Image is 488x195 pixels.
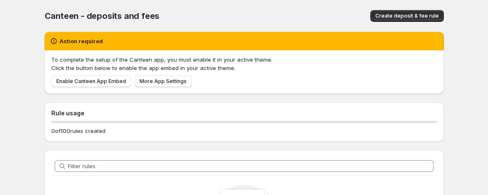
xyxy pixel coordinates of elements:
span: Enable Canteen App Embed [56,78,126,85]
p: 0 of 100 rules created [51,127,106,135]
span: Create deposit & fee rule [375,13,439,19]
a: More App Settings [135,75,192,87]
input: Filter rules [68,160,434,172]
h2: Action required [60,37,103,45]
span: More App Settings [140,78,187,85]
p: To complete the setup of the Canteen app, you must enable it in your active theme. [51,55,437,64]
h2: Rule usage [51,109,437,117]
button: Create deposit & fee rule [370,10,444,22]
span: Canteen - deposits and fees [45,11,160,21]
a: Enable Canteen App Embed [51,75,131,87]
p: Click the button below to enable the app embed in your active theme. [51,64,437,72]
